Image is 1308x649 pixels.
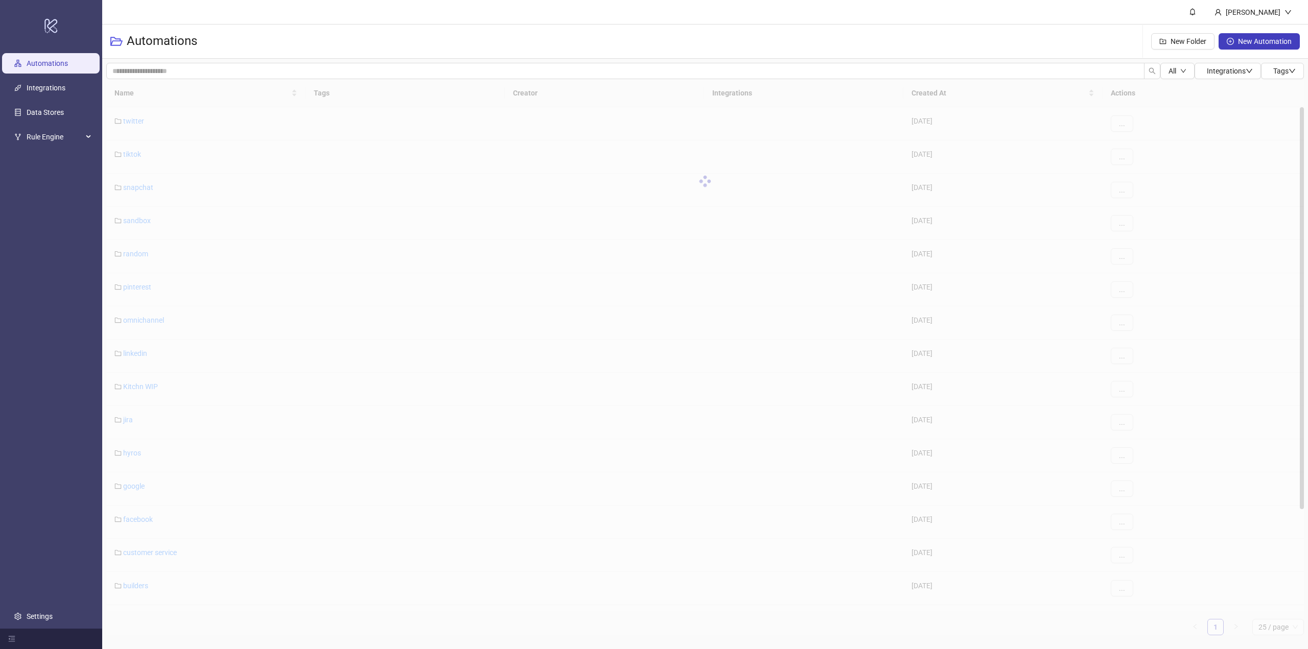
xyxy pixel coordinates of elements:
span: down [1289,67,1296,75]
span: fork [14,133,21,140]
span: plus-circle [1227,38,1234,45]
a: Settings [27,612,53,620]
span: New Automation [1238,37,1292,45]
span: down [1180,68,1186,74]
span: Integrations [1207,67,1253,75]
span: down [1284,9,1292,16]
span: Tags [1273,67,1296,75]
button: Integrationsdown [1195,63,1261,79]
a: Automations [27,59,68,67]
span: menu-fold [8,635,15,642]
span: bell [1189,8,1196,15]
button: Tagsdown [1261,63,1304,79]
button: Alldown [1160,63,1195,79]
span: folder-add [1159,38,1166,45]
a: Data Stores [27,108,64,116]
span: search [1149,67,1156,75]
div: [PERSON_NAME] [1222,7,1284,18]
span: Rule Engine [27,127,83,147]
a: Integrations [27,84,65,92]
button: New Folder [1151,33,1214,50]
span: folder-open [110,35,123,47]
button: New Automation [1219,33,1300,50]
span: user [1214,9,1222,16]
span: All [1169,67,1176,75]
span: New Folder [1171,37,1206,45]
h3: Automations [127,33,197,50]
span: down [1246,67,1253,75]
